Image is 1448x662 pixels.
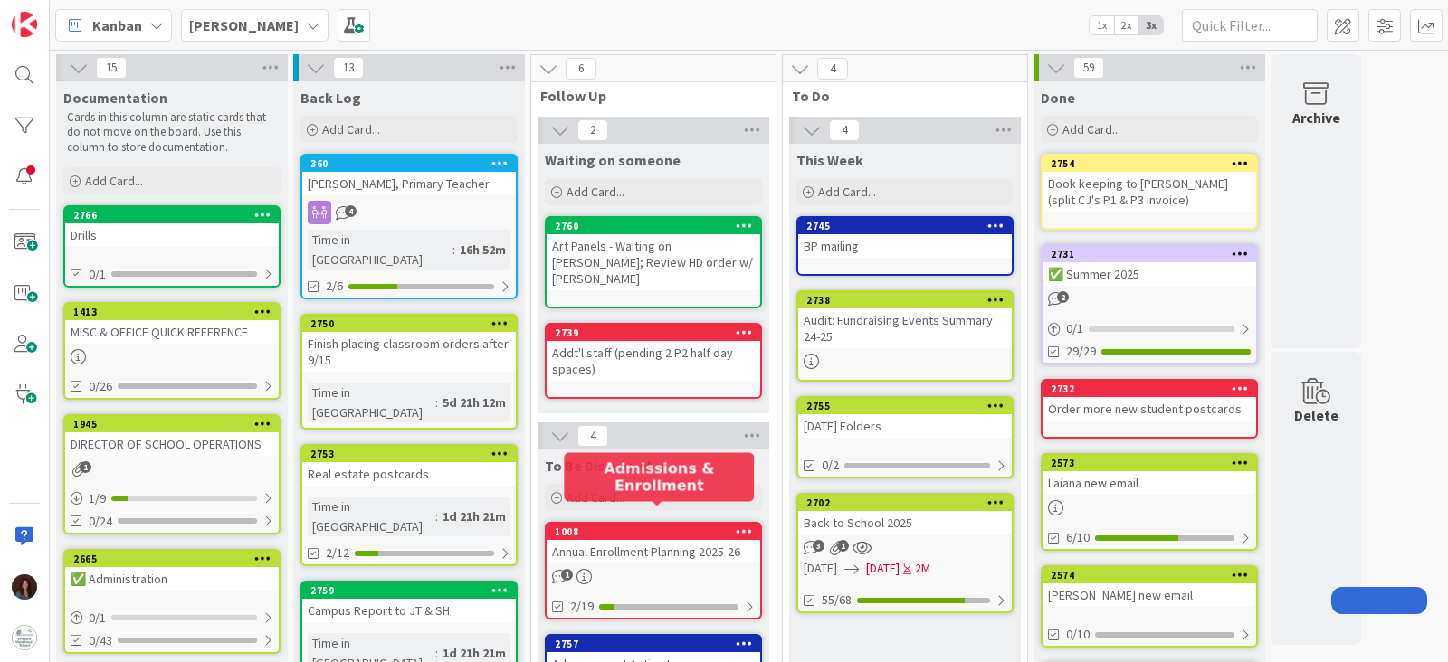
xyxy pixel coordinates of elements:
div: Audit: Fundraising Events Summary 24-25 [798,308,1012,348]
a: 2739Addt'l staff (pending 2 P2 half day spaces) [545,323,762,399]
span: : [435,506,438,526]
span: To Be Discussed [545,457,651,475]
span: Kanban [92,14,142,36]
div: 1945DIRECTOR OF SCHOOL OPERATIONS [65,416,279,456]
div: [DATE] Folders [798,414,1012,438]
span: Follow Up [540,87,753,105]
div: ✅ Administration [65,567,279,591]
div: Real estate postcards [302,462,516,486]
div: 2750 [302,316,516,332]
span: 59 [1073,57,1104,79]
span: 3x [1138,16,1163,34]
div: 0/1 [65,607,279,629]
div: 2732 [1051,383,1256,395]
div: 2754Book keeping to [PERSON_NAME] (split CJ's P1 & P3 invoice) [1043,156,1256,212]
span: : [452,240,455,260]
a: 2745BP mailing [796,216,1014,276]
span: 1 / 9 [89,489,106,508]
div: Time in [GEOGRAPHIC_DATA] [308,496,435,536]
div: 2573 [1051,457,1256,469]
span: 6 [566,58,596,80]
div: 2754 [1051,157,1256,170]
div: Back to School 2025 [798,511,1012,534]
div: 2745 [806,220,1012,232]
span: 2/19 [570,597,594,616]
div: 2745BP mailing [798,218,1012,258]
div: 2754 [1043,156,1256,172]
div: 2750Finish placing classroom orders after 9/15 [302,316,516,372]
div: 2738Audit: Fundraising Events Summary 24-25 [798,292,1012,348]
div: Book keeping to [PERSON_NAME] (split CJ's P1 & P3 invoice) [1043,172,1256,212]
a: 2755[DATE] Folders0/2 [796,396,1014,478]
span: [DATE] [804,559,837,578]
a: 2702Back to School 2025[DATE][DATE]2M55/68 [796,493,1014,613]
span: 55/68 [822,591,852,610]
span: 4 [345,205,357,217]
div: [PERSON_NAME] new email [1043,583,1256,607]
div: Drills [65,223,279,247]
div: 2750 [310,317,516,330]
div: Art Panels - Waiting on [PERSON_NAME]; Review HD order w/ [PERSON_NAME] [547,234,760,290]
a: 2760Art Panels - Waiting on [PERSON_NAME]; Review HD order w/ [PERSON_NAME] [545,216,762,308]
span: 1 [561,569,573,581]
div: Finish placing classroom orders after 9/15 [302,332,516,372]
div: Archive [1292,107,1340,128]
div: 2753 [310,448,516,460]
img: Visit kanbanzone.com [12,12,37,37]
div: 360 [302,156,516,172]
span: 0/1 [89,265,106,284]
span: 0/10 [1066,625,1090,644]
a: 2754Book keeping to [PERSON_NAME] (split CJ's P1 & P3 invoice) [1041,154,1258,230]
div: 2665 [73,553,279,565]
span: Add Card... [818,184,876,200]
div: 2759 [302,582,516,599]
div: 2732Order more new student postcards [1043,381,1256,421]
a: 2738Audit: Fundraising Events Summary 24-25 [796,290,1014,382]
div: 2732 [1043,381,1256,397]
span: 1 [837,540,849,552]
div: 1945 [65,416,279,432]
span: 13 [333,57,364,79]
div: 2760 [555,220,760,232]
div: 2M [915,559,930,578]
div: 1008Annual Enrollment Planning 2025-26 [547,524,760,563]
span: 6/10 [1066,528,1090,547]
div: 1d 21h 21m [438,506,510,526]
div: 2702 [806,496,1012,509]
div: 2753Real estate postcards [302,446,516,486]
div: Campus Report to JT & SH [302,599,516,622]
span: Add Card... [1062,121,1120,137]
span: Add Card... [567,184,624,200]
div: Annual Enrollment Planning 2025-26 [547,540,760,563]
a: 2766Drills0/1 [63,205,281,288]
span: Add Card... [322,121,380,137]
div: 2755 [798,398,1012,414]
div: 2731 [1043,246,1256,262]
div: 2738 [798,292,1012,308]
span: 0/2 [822,456,839,475]
div: 2766Drills [65,207,279,247]
span: 4 [817,58,848,80]
div: 2766 [65,207,279,223]
a: 2665✅ Administration0/10/43 [63,549,281,654]
span: 0 / 1 [1066,319,1083,338]
div: 360 [310,157,516,170]
div: Order more new student postcards [1043,397,1256,421]
div: 2573 [1043,455,1256,471]
a: 360[PERSON_NAME], Primary TeacherTime in [GEOGRAPHIC_DATA]:16h 52m2/6 [300,154,518,299]
span: 0/26 [89,377,112,396]
div: DIRECTOR OF SCHOOL OPERATIONS [65,432,279,456]
span: [DATE] [866,559,900,578]
div: 2755 [806,400,1012,412]
div: 1413 [65,304,279,320]
div: MISC & OFFICE QUICK REFERENCE [65,320,279,344]
div: 2739 [547,325,760,341]
div: 2702Back to School 2025 [798,495,1012,534]
div: Time in [GEOGRAPHIC_DATA] [308,230,452,270]
span: 1 [80,461,91,473]
span: 1x [1090,16,1114,34]
b: [PERSON_NAME] [189,16,299,34]
div: Addt'l staff (pending 2 P2 half day spaces) [547,341,760,381]
span: 2 [1057,291,1069,303]
div: 2757 [547,636,760,652]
